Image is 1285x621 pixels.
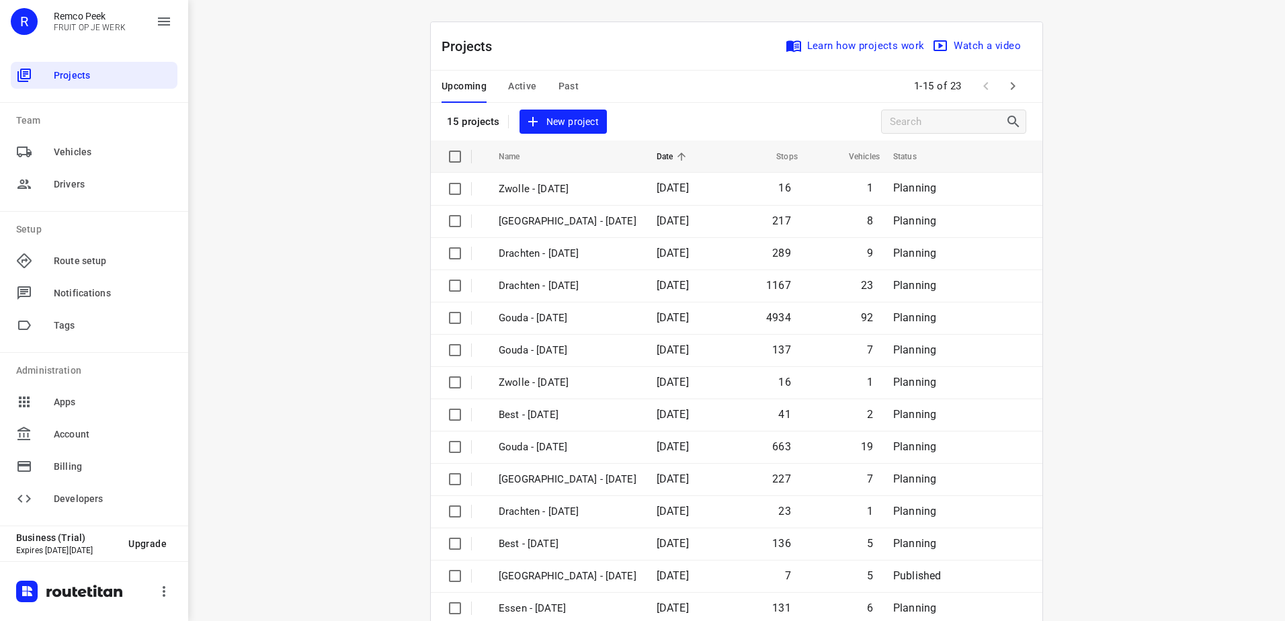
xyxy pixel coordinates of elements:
span: Planning [893,472,936,485]
span: 131 [772,602,791,614]
span: Projects [54,69,172,83]
div: Billing [11,453,177,480]
span: [DATE] [657,181,689,194]
p: FRUIT OP JE WERK [54,23,126,32]
div: Projects [11,62,177,89]
span: [DATE] [657,440,689,453]
p: Business (Trial) [16,532,118,543]
span: Planning [893,505,936,517]
span: 1 [867,376,873,388]
span: Planning [893,279,936,292]
span: 217 [772,214,791,227]
span: 92 [861,311,873,324]
p: Zwolle - Thursday [499,214,636,229]
span: 2 [867,408,873,421]
p: Drachten - Tuesday [499,246,636,261]
span: Planning [893,311,936,324]
p: Expires [DATE][DATE] [16,546,118,555]
span: 16 [778,181,790,194]
button: Upgrade [118,532,177,556]
p: Best - Friday [499,407,636,423]
span: 227 [772,472,791,485]
span: [DATE] [657,279,689,292]
span: Stops [759,149,798,165]
span: Vehicles [54,145,172,159]
span: 7 [785,569,791,582]
p: Gemeente Rotterdam - Thursday [499,569,636,584]
div: Tags [11,312,177,339]
span: 1 [867,181,873,194]
span: [DATE] [657,505,689,517]
span: [DATE] [657,472,689,485]
p: Zwolle - Thursday [499,472,636,487]
span: Planning [893,181,936,194]
span: 5 [867,569,873,582]
span: [DATE] [657,247,689,259]
p: Zwolle - Friday [499,375,636,390]
span: Planning [893,602,936,614]
span: Upcoming [442,78,487,95]
span: 4934 [766,311,791,324]
span: Planning [893,247,936,259]
p: 15 projects [447,116,500,128]
span: Route setup [54,254,172,268]
div: Route setup [11,247,177,274]
p: Remco Peek [54,11,126,22]
span: Billing [54,460,172,474]
div: R [11,8,38,35]
p: Administration [16,364,177,378]
span: Planning [893,343,936,356]
div: Apps [11,388,177,415]
span: Developers [54,492,172,506]
div: Notifications [11,280,177,306]
span: Notifications [54,286,172,300]
span: 23 [778,505,790,517]
span: 7 [867,472,873,485]
p: Drachten - Thursday [499,504,636,520]
input: Search projects [890,112,1005,132]
span: Name [499,149,538,165]
span: 41 [778,408,790,421]
span: Planning [893,440,936,453]
span: [DATE] [657,343,689,356]
span: 7 [867,343,873,356]
span: 5 [867,537,873,550]
span: New project [528,114,599,130]
span: 6 [867,602,873,614]
span: Apps [54,395,172,409]
span: Tags [54,319,172,333]
span: 1167 [766,279,791,292]
div: Account [11,421,177,448]
div: Vehicles [11,138,177,165]
span: Account [54,427,172,442]
span: 663 [772,440,791,453]
button: New project [520,110,607,134]
div: Drivers [11,171,177,198]
span: Planning [893,214,936,227]
div: Developers [11,485,177,512]
p: Team [16,114,177,128]
span: [DATE] [657,408,689,421]
span: Previous Page [972,73,999,99]
div: Search [1005,114,1026,130]
span: Status [893,149,934,165]
span: 8 [867,214,873,227]
span: 9 [867,247,873,259]
span: Past [558,78,579,95]
span: [DATE] [657,311,689,324]
p: Gouda - Thursday [499,440,636,455]
p: Gouda - Friday [499,343,636,358]
p: Projects [442,36,503,56]
span: Published [893,569,942,582]
span: 1-15 of 23 [909,72,967,101]
span: Planning [893,537,936,550]
p: Essen - Wednesday [499,601,636,616]
span: 19 [861,440,873,453]
span: 16 [778,376,790,388]
span: Vehicles [831,149,880,165]
span: [DATE] [657,376,689,388]
span: 289 [772,247,791,259]
p: Zwolle - Friday [499,181,636,197]
p: Best - Thursday [499,536,636,552]
span: [DATE] [657,214,689,227]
